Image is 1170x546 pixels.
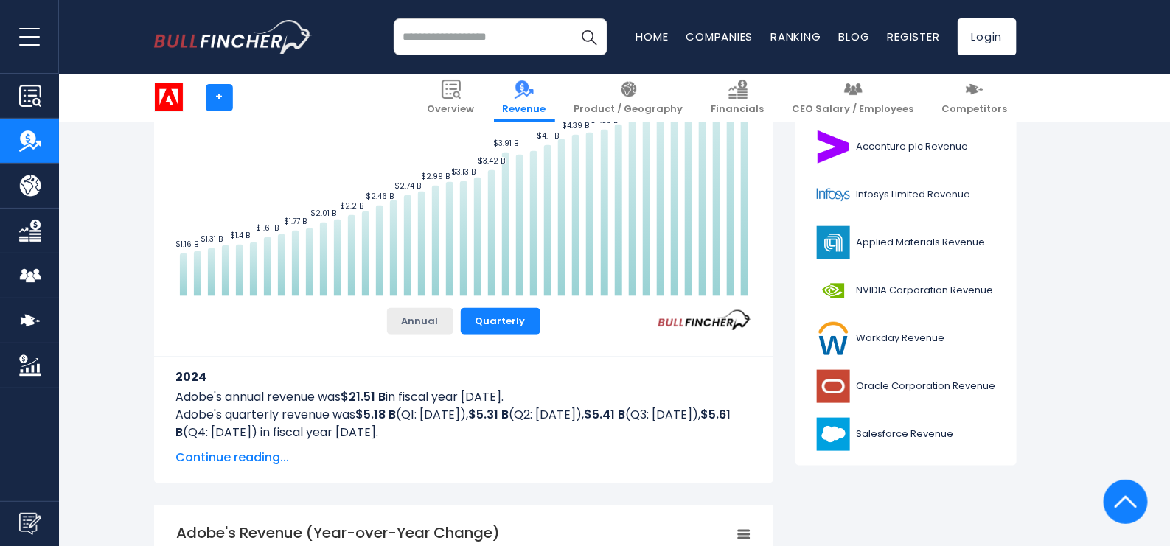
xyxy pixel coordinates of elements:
[419,74,484,122] a: Overview
[341,388,386,405] b: $21.51 B
[815,370,852,403] img: ORCL logo
[571,18,607,55] button: Search
[421,171,450,182] text: $2.99 B
[574,103,683,116] span: Product / Geography
[492,138,518,149] text: $3.91 B
[340,200,363,211] text: $2.2 B
[175,239,198,250] text: $1.16 B
[793,103,914,116] span: CEO Salary / Employees
[636,29,669,44] a: Home
[815,274,852,307] img: NVDA logo
[807,127,1006,167] a: Accenture plc Revenue
[206,84,233,111] a: +
[585,406,626,423] b: $5.41 B
[686,29,753,44] a: Companies
[942,103,1008,116] span: Competitors
[807,318,1006,359] a: Workday Revenue
[310,208,336,219] text: $2.01 B
[807,175,1006,215] a: Infosys Limited Revenue
[815,418,852,451] img: CRM logo
[807,223,1006,263] a: Applied Materials Revenue
[494,74,555,122] a: Revenue
[503,103,546,116] span: Revenue
[284,216,307,227] text: $1.77 B
[451,167,476,178] text: $3.13 B
[815,130,852,164] img: ACN logo
[807,270,1006,311] a: NVIDIA Corporation Revenue
[565,74,692,122] a: Product / Geography
[784,74,923,122] a: CEO Salary / Employees
[387,308,453,335] button: Annual
[815,178,852,211] img: INFY logo
[256,223,279,234] text: $1.61 B
[839,29,870,44] a: Blog
[154,20,313,54] img: bullfincher logo
[469,406,509,423] b: $5.31 B
[176,449,751,466] span: Continue reading...
[176,406,731,441] b: $5.61 B
[888,29,940,44] a: Register
[461,308,540,335] button: Quarterly
[536,130,558,141] text: $4.11 B
[154,20,313,54] a: Go to homepage
[807,366,1006,407] a: Oracle Corporation Revenue
[562,120,589,131] text: $4.39 B
[200,234,222,245] text: $1.31 B
[711,103,765,116] span: Financials
[176,406,751,441] p: Adobe's quarterly revenue was (Q1: [DATE]), (Q2: [DATE]), (Q3: [DATE]), (Q4: [DATE]) in fiscal ye...
[394,181,420,192] text: $2.74 B
[155,83,183,111] img: ADBE logo
[176,368,751,386] h3: 2024
[356,406,397,423] b: $5.18 B
[365,191,393,202] text: $2.46 B
[428,103,475,116] span: Overview
[807,414,1006,455] a: Salesforce Revenue
[815,322,852,355] img: WDAY logo
[229,230,249,241] text: $1.4 B
[771,29,821,44] a: Ranking
[176,522,500,543] tspan: Adobe's Revenue (Year-over-Year Change)
[478,155,505,167] text: $3.42 B
[815,226,852,259] img: AMAT logo
[958,18,1017,55] a: Login
[703,74,773,122] a: Financials
[933,74,1017,122] a: Competitors
[176,388,751,406] p: Adobe's annual revenue was in fiscal year [DATE].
